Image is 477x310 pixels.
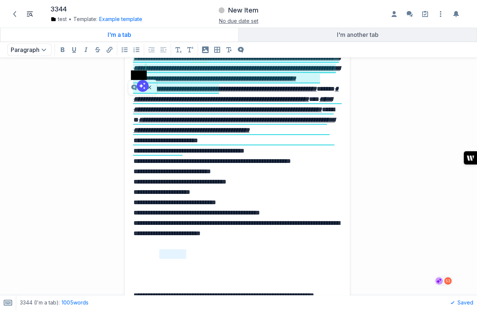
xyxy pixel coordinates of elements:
span: No due date set [219,18,258,24]
span: 3344 (I'm a tab) : [20,299,60,306]
a: test [51,15,67,23]
div: Saved [448,295,473,310]
a: I'm a tab [0,28,238,42]
button: Paragraph [7,43,52,56]
span: • [69,15,72,23]
button: Enable the assignees sidebar [388,8,400,20]
button: Enable the commenting sidebar [404,8,415,20]
button: Example template [99,15,142,23]
button: New Item [217,4,260,17]
h3: New Item [228,6,258,15]
button: No due date set [219,17,258,25]
div: Example template [97,15,142,23]
span: 1005 words [62,299,88,306]
button: Add a comment to selected text [130,83,139,92]
a: I'm another tab [238,28,477,42]
button: Toggle the notification sidebar [450,8,462,20]
button: Close [143,81,155,93]
button: Toggle Item List [24,8,36,20]
button: 1005words [62,299,88,306]
a: Back [8,8,21,20]
div: I'm another tab [241,31,474,38]
div: Paragraph [6,42,53,58]
div: Template: [51,15,157,23]
a: Setup guide [419,8,431,20]
div: I'm a tab [3,31,235,38]
h1: 3344 [51,5,67,14]
div: New ItemNo due date set [164,4,313,24]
